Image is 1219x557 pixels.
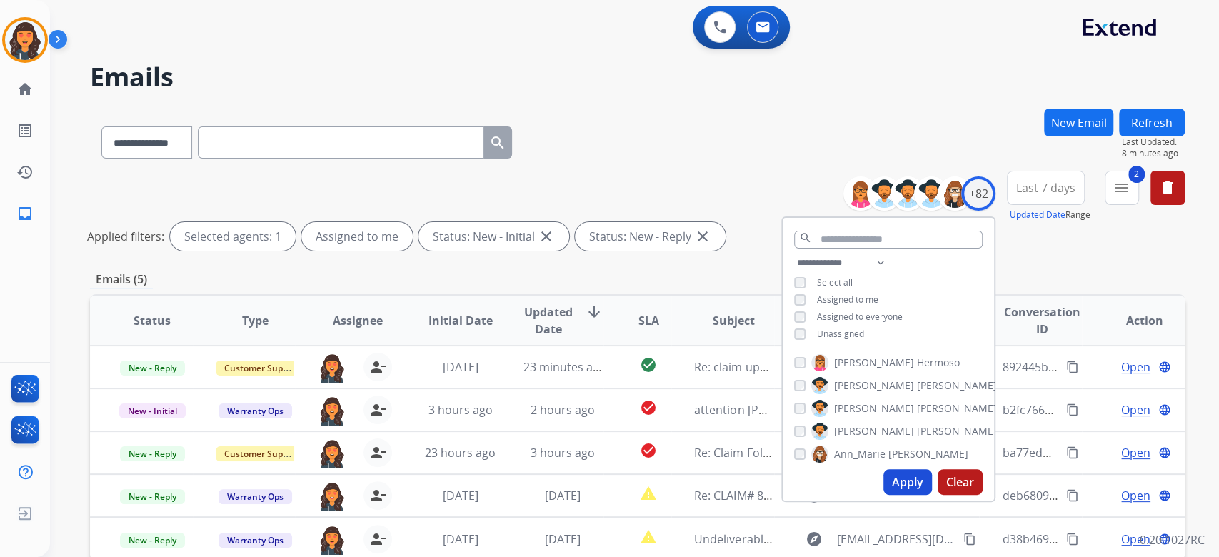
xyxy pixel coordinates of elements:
[640,399,657,416] mat-icon: check_circle
[963,533,976,546] mat-icon: content_copy
[369,358,386,376] mat-icon: person_remove
[318,353,346,383] img: agent-avatar
[817,328,864,340] span: Unassigned
[90,271,153,288] p: Emails (5)
[694,488,1086,503] span: Re: CLAIM# 8D6B1F0B-B9EE-4793-95B8-6BEF5F294A7B, ORDER# 18945332
[369,531,386,548] mat-icon: person_remove
[1002,488,1218,503] span: deb68093-4cd2-4c16-8f05-08424211f80b
[120,361,185,376] span: New - Reply
[1113,179,1130,196] mat-icon: menu
[817,311,903,323] span: Assigned to everyone
[1007,171,1085,205] button: Last 7 days
[817,276,853,288] span: Select all
[369,444,386,461] mat-icon: person_remove
[961,176,995,211] div: +82
[523,359,606,375] span: 23 minutes ago
[1122,148,1185,159] span: 8 minutes ago
[120,446,185,461] span: New - Reply
[120,489,185,504] span: New - Reply
[640,528,657,546] mat-icon: report_problem
[369,487,386,504] mat-icon: person_remove
[219,533,292,548] span: Warranty Ops
[1158,361,1171,373] mat-icon: language
[538,228,555,245] mat-icon: close
[694,402,1010,418] span: attention [PERSON_NAME] [PERSON_NAME] SO#600510650
[219,489,292,504] span: Warranty Ops
[817,293,878,306] span: Assigned to me
[1158,446,1171,459] mat-icon: language
[917,424,997,438] span: [PERSON_NAME]
[428,312,492,329] span: Initial Date
[545,531,581,547] span: [DATE]
[917,378,997,393] span: [PERSON_NAME]
[1002,303,1081,338] span: Conversation ID
[1140,531,1205,548] p: 0.20.1027RC
[1044,109,1113,136] button: New Email
[1066,403,1079,416] mat-icon: content_copy
[1010,209,1090,221] span: Range
[834,447,886,461] span: Ann_Marie
[1010,209,1065,221] button: Updated Date
[1066,489,1079,502] mat-icon: content_copy
[418,222,569,251] div: Status: New - Initial
[216,446,308,461] span: Customer Support
[834,356,914,370] span: [PERSON_NAME]
[428,402,492,418] span: 3 hours ago
[119,403,186,418] span: New - Initial
[1158,403,1171,416] mat-icon: language
[16,164,34,181] mat-icon: history
[120,533,185,548] span: New - Reply
[1121,444,1150,461] span: Open
[1122,136,1185,148] span: Last Updated:
[442,488,478,503] span: [DATE]
[834,424,914,438] span: [PERSON_NAME]
[1121,487,1150,504] span: Open
[640,442,657,459] mat-icon: check_circle
[1121,531,1150,548] span: Open
[1002,402,1212,418] span: b2fc766d-2f53-4ccd-8ac3-1a0b77c879fc
[87,228,164,245] p: Applied filters:
[575,222,726,251] div: Status: New - Reply
[531,445,595,461] span: 3 hours ago
[16,122,34,139] mat-icon: list_alt
[16,81,34,98] mat-icon: home
[1105,171,1139,205] button: 2
[806,531,823,548] mat-icon: explore
[888,447,968,461] span: [PERSON_NAME]
[834,378,914,393] span: [PERSON_NAME]
[1016,185,1075,191] span: Last 7 days
[694,228,711,245] mat-icon: close
[1128,166,1145,183] span: 2
[545,488,581,503] span: [DATE]
[1119,109,1185,136] button: Refresh
[425,445,496,461] span: 23 hours ago
[1159,179,1176,196] mat-icon: delete
[694,359,783,375] span: Re: claim update
[917,401,997,416] span: [PERSON_NAME]
[442,359,478,375] span: [DATE]
[318,438,346,468] img: agent-avatar
[834,401,914,416] span: [PERSON_NAME]
[638,312,658,329] span: SLA
[242,312,269,329] span: Type
[1066,446,1079,459] mat-icon: content_copy
[883,469,932,495] button: Apply
[694,531,958,547] span: Undeliverable: Invoice Request - [PERSON_NAME]
[1121,401,1150,418] span: Open
[1066,361,1079,373] mat-icon: content_copy
[318,525,346,555] img: agent-avatar
[134,312,171,329] span: Status
[216,361,308,376] span: Customer Support
[90,63,1185,91] h2: Emails
[301,222,413,251] div: Assigned to me
[640,356,657,373] mat-icon: check_circle
[523,303,574,338] span: Updated Date
[5,20,45,60] img: avatar
[442,531,478,547] span: [DATE]
[1066,533,1079,546] mat-icon: content_copy
[219,403,292,418] span: Warranty Ops
[837,531,955,548] span: [EMAIL_ADDRESS][DOMAIN_NAME]
[318,481,346,511] img: agent-avatar
[1121,358,1150,376] span: Open
[694,445,799,461] span: Re: Claim Follow Up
